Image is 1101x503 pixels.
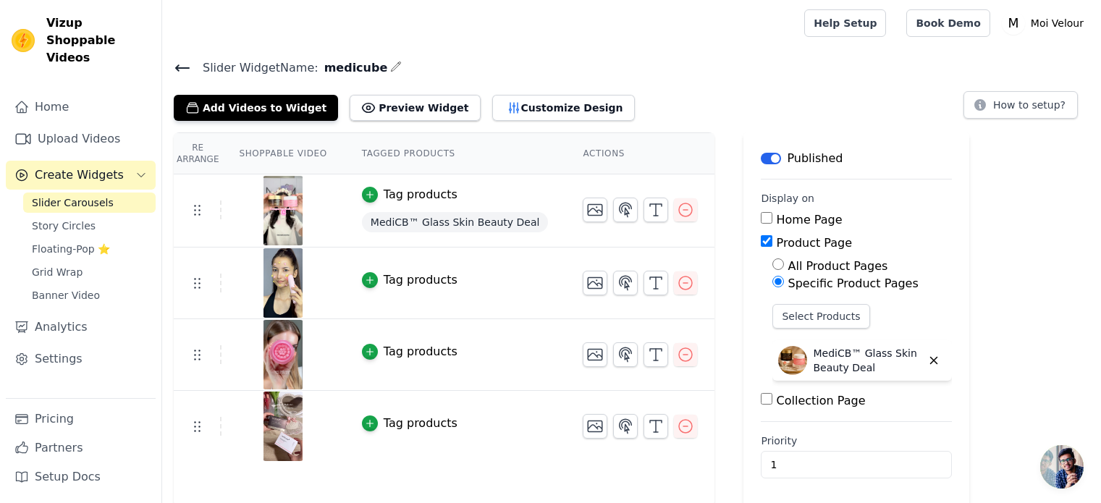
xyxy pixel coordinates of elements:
img: tn-5963769c27d14e6f86c8f90558a56eb6.png [263,248,303,318]
img: Vizup [12,29,35,52]
span: MediCB™ Glass Skin Beauty Deal [362,212,549,232]
span: Create Widgets [35,166,124,184]
span: Floating-Pop ⭐ [32,242,110,256]
th: Shoppable Video [222,133,344,174]
span: Banner Video [32,288,100,303]
label: Specific Product Pages [788,276,919,290]
a: Pricing [6,405,156,434]
div: Tag products [384,343,457,360]
button: Tag products [362,343,457,360]
button: Tag products [362,415,457,432]
button: Tag products [362,186,457,203]
a: Settings [6,345,156,373]
a: Banner Video [23,285,156,305]
button: Select Products [772,304,869,329]
th: Tagged Products [345,133,566,174]
a: Grid Wrap [23,262,156,282]
th: Actions [565,133,714,174]
a: How to setup? [963,101,1078,115]
img: MediCB™ Glass Skin Beauty Deal [778,346,807,375]
label: Product Page [777,236,853,250]
button: Tag products [362,271,457,289]
p: Moi Velour [1025,10,1089,36]
img: tn-61e846688e2044ff9504c0daf54cf239.png [263,392,303,461]
label: All Product Pages [788,259,888,273]
button: Change Thumbnail [583,271,607,295]
a: Floating-Pop ⭐ [23,239,156,259]
a: Slider Carousels [23,193,156,213]
span: Story Circles [32,219,96,233]
button: Customize Design [492,95,635,121]
button: Delete widget [921,348,946,373]
legend: Display on [761,191,814,206]
p: MediCB™ Glass Skin Beauty Deal [813,346,921,375]
a: Home [6,93,156,122]
span: Slider Widget Name: [191,59,319,77]
a: Analytics [6,313,156,342]
a: Story Circles [23,216,156,236]
button: Change Thumbnail [583,414,607,439]
span: medicube [319,59,388,77]
label: Collection Page [777,394,866,407]
div: Tag products [384,415,457,432]
button: M Moi Velour [1002,10,1089,36]
text: M [1008,16,1018,30]
a: Bate-papo aberto [1040,445,1084,489]
button: Preview Widget [350,95,480,121]
button: Add Videos to Widget [174,95,338,121]
button: Create Widgets [6,161,156,190]
div: Tag products [384,271,457,289]
label: Priority [761,434,952,448]
div: Edit Name [390,58,402,77]
span: Slider Carousels [32,195,114,210]
a: Setup Docs [6,462,156,491]
span: Grid Wrap [32,265,83,279]
img: tn-62840933564846de93cb4e1280bba6f1.png [263,176,303,245]
button: How to setup? [963,91,1078,119]
a: Upload Videos [6,124,156,153]
a: Partners [6,434,156,462]
th: Re Arrange [174,133,222,174]
img: tn-6e240c75ba2147a38eb85e9751f0bd0a.png [263,320,303,389]
button: Change Thumbnail [583,342,607,367]
div: Tag products [384,186,457,203]
p: Published [787,150,843,167]
button: Change Thumbnail [583,198,607,222]
label: Home Page [777,213,843,227]
span: Vizup Shoppable Videos [46,14,150,67]
a: Help Setup [804,9,886,37]
a: Book Demo [906,9,990,37]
